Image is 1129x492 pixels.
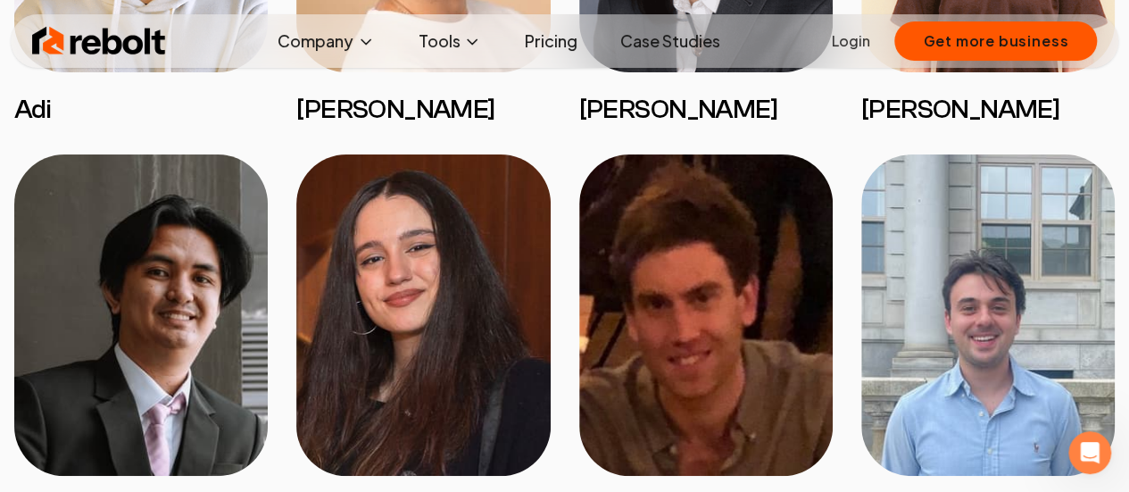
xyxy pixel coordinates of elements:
h3: [PERSON_NAME] [861,94,1115,126]
iframe: Intercom live chat [1068,431,1111,474]
button: Tools [403,23,495,59]
a: Login [831,30,869,52]
button: Company [263,23,389,59]
img: EJ [14,154,268,476]
h3: [PERSON_NAME] [579,94,833,126]
a: Pricing [510,23,591,59]
h3: Adi [14,94,268,126]
img: Cullen [579,154,833,476]
img: Delfina [296,154,550,476]
button: Get more business [894,21,1097,61]
img: Anthony [861,154,1115,476]
a: Case Studies [605,23,734,59]
h3: [PERSON_NAME] [296,94,550,126]
img: Rebolt Logo [32,23,166,59]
